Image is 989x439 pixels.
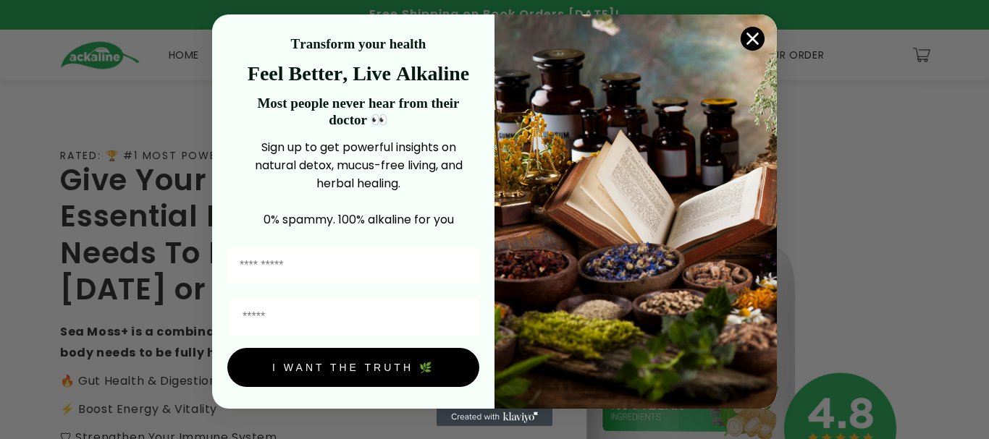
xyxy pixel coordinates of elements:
strong: Feel Better, Live Alkaline [248,62,469,85]
img: 4a4a186a-b914-4224-87c7-990d8ecc9bca.jpeg [494,14,777,409]
p: Sign up to get powerful insights on natural detox, mucus-free living, and herbal healing. [237,138,479,192]
input: First Name [227,247,479,284]
strong: Transform your health [291,36,426,51]
strong: Most people never hear from their doctor 👀 [257,95,459,127]
input: Email [230,299,479,336]
button: I WANT THE TRUTH 🌿 [227,348,479,387]
p: 0% spammy. 100% alkaline for you [237,210,479,229]
button: Close dialog [740,26,765,51]
a: Created with Klaviyo - opens in a new tab [437,409,552,426]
